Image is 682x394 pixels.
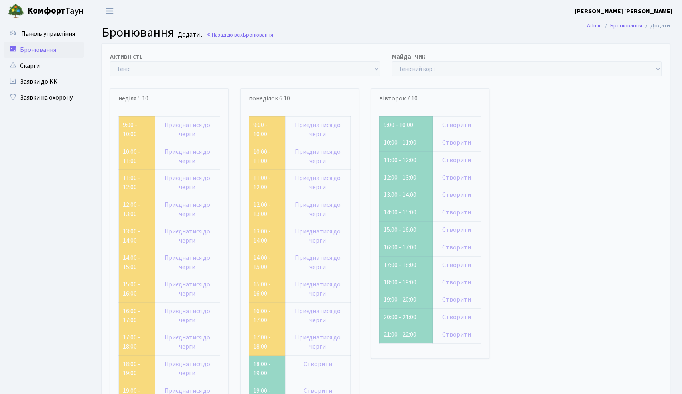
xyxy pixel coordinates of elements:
a: Створити [442,313,471,321]
a: Admin [587,22,602,30]
a: Приєднатися до черги [164,307,210,325]
a: 11:00 - 12:00 [253,174,271,192]
div: вівторок 7.10 [371,89,489,108]
a: Створити [442,190,471,199]
a: Створити [442,208,471,217]
a: Приєднатися до черги [164,227,210,245]
td: 16:00 - 17:00 [379,239,432,256]
a: 13:00 - 14:00 [253,227,271,245]
a: Скарги [4,58,84,74]
a: Створити [442,243,471,252]
a: 9:00 - 10:00 [123,121,137,139]
a: Приєднатися до черги [164,174,210,192]
img: logo.png [8,3,24,19]
button: Переключити навігацію [100,4,120,18]
a: Приєднатися до черги [295,174,341,192]
a: Приєднатися до черги [295,147,341,165]
td: 21:00 - 22:00 [379,326,432,344]
a: Приєднатися до черги [295,200,341,218]
label: Активність [110,52,143,61]
label: Майданчик [392,52,425,61]
span: Панель управління [21,29,75,38]
a: Приєднатися до черги [164,200,210,218]
a: Створити [442,278,471,287]
td: 17:00 - 18:00 [379,256,432,274]
a: Створити [442,225,471,234]
div: неділя 5.10 [110,89,228,108]
a: 10:00 - 11:00 [123,147,140,165]
b: Комфорт [27,4,65,17]
a: Створити [442,330,471,339]
a: Створити [442,295,471,304]
a: 15:00 - 16:00 [123,280,140,298]
a: Заявки на охорону [4,90,84,106]
span: Бронювання [243,31,273,39]
a: Створити [442,173,471,182]
a: Приєднатися до черги [164,280,210,298]
a: Приєднатися до черги [164,333,210,351]
a: Створити [442,261,471,269]
a: [PERSON_NAME] [PERSON_NAME] [575,6,672,16]
a: Приєднатися до черги [295,307,341,325]
td: 20:00 - 21:00 [379,309,432,326]
td: 19:00 - 20:00 [379,291,432,309]
a: 18:00 - 19:00 [123,360,140,378]
td: 12:00 - 13:00 [379,169,432,186]
a: 11:00 - 12:00 [123,174,140,192]
a: 9:00 - 10:00 [253,121,268,139]
a: 10:00 - 11:00 [253,147,271,165]
td: 18:00 - 19:00 [249,356,285,382]
td: 13:00 - 14:00 [379,186,432,204]
a: Приєднатися до черги [164,121,210,139]
a: Створити [442,156,471,165]
a: Бронювання [610,22,642,30]
td: 15:00 - 16:00 [379,222,432,239]
a: Приєднатися до черги [164,253,210,271]
a: 14:00 - 15:00 [123,253,140,271]
a: Приєднатися до черги [295,333,341,351]
span: Бронювання [102,24,174,42]
a: Приєднатися до черги [295,280,341,298]
a: Приєднатися до черги [295,121,341,139]
a: Створити [442,138,471,147]
a: 14:00 - 15:00 [253,253,271,271]
nav: breadcrumb [575,18,682,34]
a: 12:00 - 13:00 [123,200,140,218]
b: [PERSON_NAME] [PERSON_NAME] [575,7,672,16]
a: Назад до всіхБронювання [206,31,273,39]
span: Таун [27,4,84,18]
td: 14:00 - 15:00 [379,204,432,222]
a: 12:00 - 13:00 [253,200,271,218]
a: Приєднатися до черги [164,147,210,165]
a: 16:00 - 17:00 [123,307,140,325]
a: 15:00 - 16:00 [253,280,271,298]
td: 18:00 - 19:00 [379,274,432,291]
a: Бронювання [4,42,84,58]
a: 13:00 - 14:00 [123,227,140,245]
a: 17:00 - 18:00 [123,333,140,351]
a: Панель управління [4,26,84,42]
a: Заявки до КК [4,74,84,90]
a: 16:00 - 17:00 [253,307,271,325]
td: 9:00 - 10:00 [379,116,432,134]
td: 10:00 - 11:00 [379,134,432,151]
div: понеділок 6.10 [241,89,359,108]
a: 17:00 - 18:00 [253,333,271,351]
a: Створити [304,360,332,369]
td: 11:00 - 12:00 [379,151,432,169]
a: Приєднатися до черги [295,253,341,271]
li: Додати [642,22,670,30]
small: Додати . [176,31,202,39]
a: Приєднатися до черги [295,227,341,245]
a: Створити [442,121,471,129]
a: Приєднатися до черги [164,360,210,378]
